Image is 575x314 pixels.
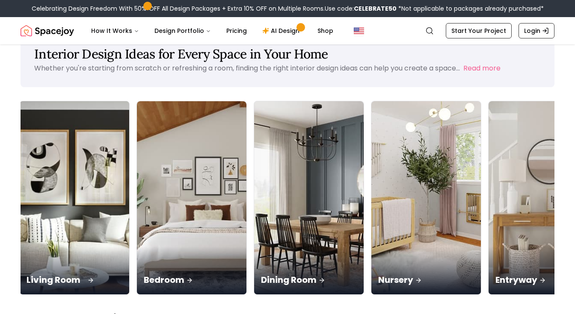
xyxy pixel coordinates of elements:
[463,63,501,73] button: Read more
[137,101,246,294] img: Bedroom
[354,4,397,13] b: CELEBRATE50
[84,22,340,39] nav: Main
[21,17,554,44] nav: Global
[371,101,481,294] img: Nursery
[378,274,474,286] p: Nursery
[34,63,460,73] p: Whether you're starting from scratch or refreshing a room, finding the right interior design idea...
[17,97,132,299] img: Living Room
[261,274,357,286] p: Dining Room
[219,22,254,39] a: Pricing
[371,101,481,295] a: NurseryNursery
[19,101,130,295] a: Living RoomLiving Room
[84,22,146,39] button: How It Works
[144,274,240,286] p: Bedroom
[254,101,364,295] a: Dining RoomDining Room
[254,101,364,294] img: Dining Room
[21,22,74,39] img: Spacejoy Logo
[21,22,74,39] a: Spacejoy
[32,4,544,13] div: Celebrating Design Freedom With 50% OFF All Design Packages + Extra 10% OFF on Multiple Rooms.
[148,22,218,39] button: Design Portfolio
[519,23,554,38] a: Login
[34,46,541,62] h1: Interior Design Ideas for Every Space in Your Home
[354,26,364,36] img: United States
[136,101,247,295] a: BedroomBedroom
[27,274,122,286] p: Living Room
[325,4,397,13] span: Use code:
[446,23,512,38] a: Start Your Project
[397,4,544,13] span: *Not applicable to packages already purchased*
[255,22,309,39] a: AI Design
[311,22,340,39] a: Shop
